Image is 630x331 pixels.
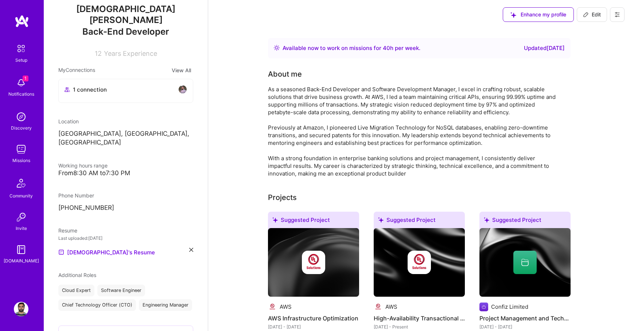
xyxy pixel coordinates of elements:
img: cover [479,228,571,297]
span: Edit [583,11,601,18]
img: logo [15,15,29,28]
div: Location [58,118,193,125]
div: Available now to work on missions for h per week . [283,44,420,53]
span: Years Experience [104,50,157,57]
h4: Project Management and Technical Issue Resolution [479,313,571,323]
div: Cloud Expert [58,285,94,296]
div: Suggested Project [268,212,359,231]
button: Edit [577,7,607,22]
i: icon Close [189,248,193,252]
button: 1 connectionavatar [58,79,193,103]
span: Back-End Developer [82,26,169,37]
img: guide book [14,242,28,257]
span: [DEMOGRAPHIC_DATA][PERSON_NAME] [58,4,193,26]
img: Availability [274,45,280,51]
span: Working hours range [58,162,108,169]
div: Updated [DATE] [524,44,565,53]
i: icon Collaborator [65,87,70,92]
div: Chief Technology Officer (CTO) [58,299,136,311]
img: Resume [58,249,64,255]
img: Community [12,174,30,192]
img: teamwork [14,142,28,157]
div: Engineering Manager [139,299,192,311]
span: 1 connection [73,86,107,93]
img: Invite [14,210,28,224]
i: icon SuggestedTeams [484,217,489,223]
span: Resume [58,227,77,234]
img: setup [13,41,29,56]
img: bell [14,76,28,90]
img: cover [268,228,359,297]
div: From 8:30 AM to 7:30 PM [58,169,193,177]
div: [DATE] - [DATE] [268,323,359,331]
button: View All [170,66,193,74]
div: Confiz Limited [491,303,528,311]
img: discovery [14,109,28,124]
i: icon SuggestedTeams [272,217,278,223]
div: Setup [15,56,27,64]
img: Company logo [408,251,431,274]
div: Last uploaded: [DATE] [58,234,193,242]
span: Additional Roles [58,272,96,278]
span: 1 [23,76,28,81]
span: Phone Number [58,192,94,199]
a: [DEMOGRAPHIC_DATA]'s Resume [58,248,155,257]
div: Discovery [11,124,32,132]
div: AWS [280,303,292,311]
h4: High-Availability Transactional Services Management [374,313,465,323]
div: Suggested Project [479,212,571,231]
p: [PHONE_NUMBER] [58,204,193,212]
img: avatar [178,85,187,94]
div: AWS [385,303,397,311]
div: [DATE] - [DATE] [479,323,571,331]
div: Missions [12,157,30,164]
a: User Avatar [12,302,30,316]
img: Company logo [302,251,325,274]
div: Suggested Project [374,212,465,231]
button: Enhance my profile [503,7,574,22]
div: Community [9,192,33,200]
div: Projects [268,192,297,203]
div: Software Engineer [97,285,145,296]
span: Enhance my profile [510,11,566,18]
h4: AWS Infrastructure Optimization [268,313,359,323]
img: cover [374,228,465,297]
span: 12 [95,50,102,57]
img: Company logo [479,303,488,311]
div: Notifications [8,90,34,98]
p: [GEOGRAPHIC_DATA], [GEOGRAPHIC_DATA], [GEOGRAPHIC_DATA] [58,130,193,147]
img: Company logo [374,303,382,311]
i: icon SuggestedTeams [510,12,516,18]
span: My Connections [58,66,95,74]
span: 40 [383,45,390,51]
div: About me [268,69,302,80]
div: As a seasoned Back-End Developer and Software Development Manager, I excel in crafting robust, sc... [268,85,560,177]
div: [DOMAIN_NAME] [4,257,39,265]
div: [DATE] - Present [374,323,465,331]
div: Invite [16,224,27,232]
img: User Avatar [14,302,28,316]
img: Company logo [268,303,277,311]
i: icon SuggestedTeams [378,217,384,223]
